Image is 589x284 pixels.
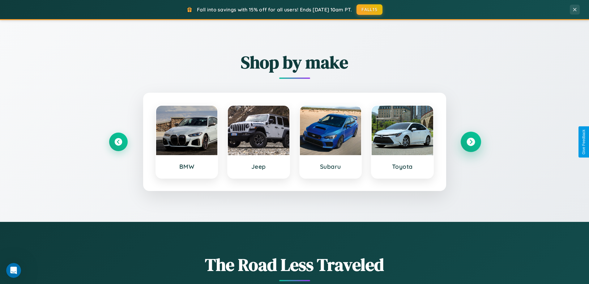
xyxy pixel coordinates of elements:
[162,163,211,170] h3: BMW
[356,4,382,15] button: FALL15
[378,163,427,170] h3: Toyota
[234,163,283,170] h3: Jeep
[306,163,355,170] h3: Subaru
[109,50,480,74] h2: Shop by make
[109,253,480,277] h1: The Road Less Traveled
[582,129,586,155] div: Give Feedback
[197,6,352,13] span: Fall into savings with 15% off for all users! Ends [DATE] 10am PT.
[6,263,21,278] iframe: Intercom live chat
